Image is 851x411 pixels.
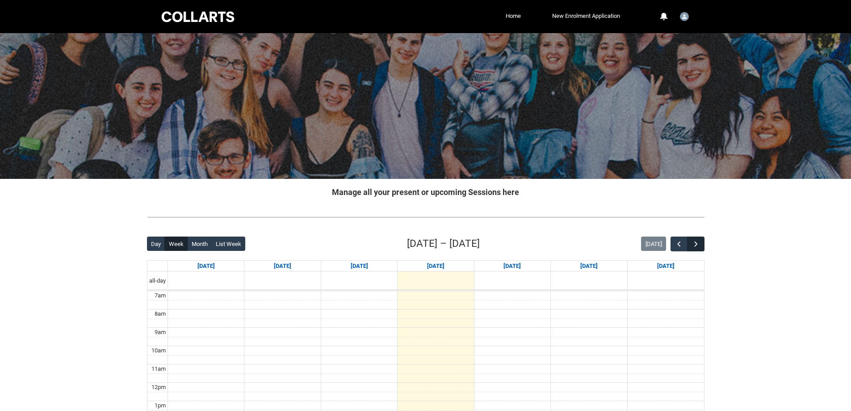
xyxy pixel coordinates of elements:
[503,9,523,23] a: Home
[680,12,689,21] img: Student.akuriak.20241150
[579,261,599,271] a: Go to September 12, 2025
[150,383,168,392] div: 12pm
[502,261,523,271] a: Go to September 11, 2025
[272,261,293,271] a: Go to September 8, 2025
[150,364,168,373] div: 11am
[196,261,217,271] a: Go to September 7, 2025
[211,237,245,251] button: List Week
[147,237,165,251] button: Day
[550,9,622,23] a: New Enrolment Application
[147,186,704,198] h2: Manage all your present or upcoming Sessions here
[678,8,691,23] button: User Profile Student.akuriak.20241150
[641,237,666,251] button: [DATE]
[153,401,168,410] div: 1pm
[425,261,446,271] a: Go to September 10, 2025
[164,237,188,251] button: Week
[187,237,212,251] button: Month
[147,276,168,285] span: all-day
[687,237,704,251] button: Next Week
[147,212,704,222] img: REDU_GREY_LINE
[153,291,168,300] div: 7am
[153,328,168,337] div: 9am
[349,261,370,271] a: Go to September 9, 2025
[655,261,676,271] a: Go to September 13, 2025
[153,309,168,318] div: 8am
[407,236,480,251] h2: [DATE] – [DATE]
[150,346,168,355] div: 10am
[671,237,688,251] button: Previous Week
